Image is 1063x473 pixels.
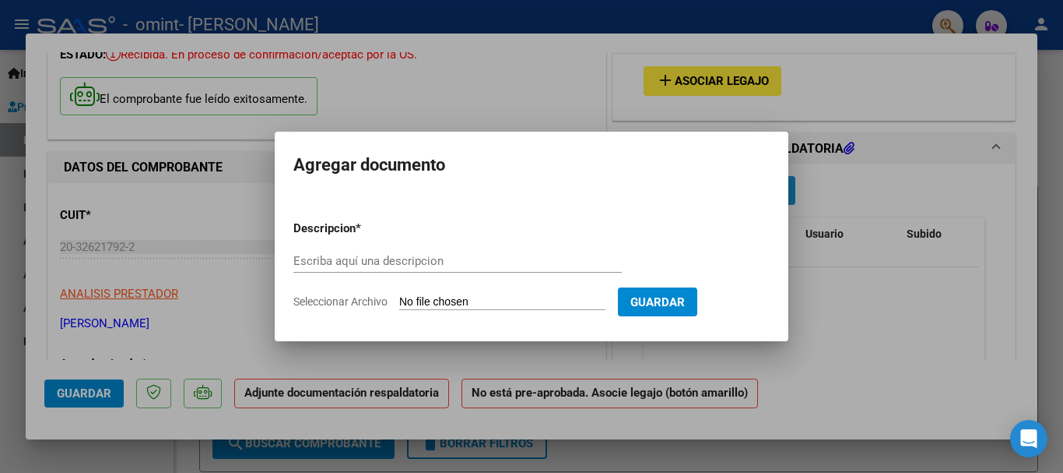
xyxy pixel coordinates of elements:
[293,295,388,308] span: Seleccionar Archivo
[630,295,685,309] span: Guardar
[1010,420,1047,457] div: Open Intercom Messenger
[293,150,770,180] h2: Agregar documento
[618,288,697,316] button: Guardar
[293,220,437,238] p: Descripcion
